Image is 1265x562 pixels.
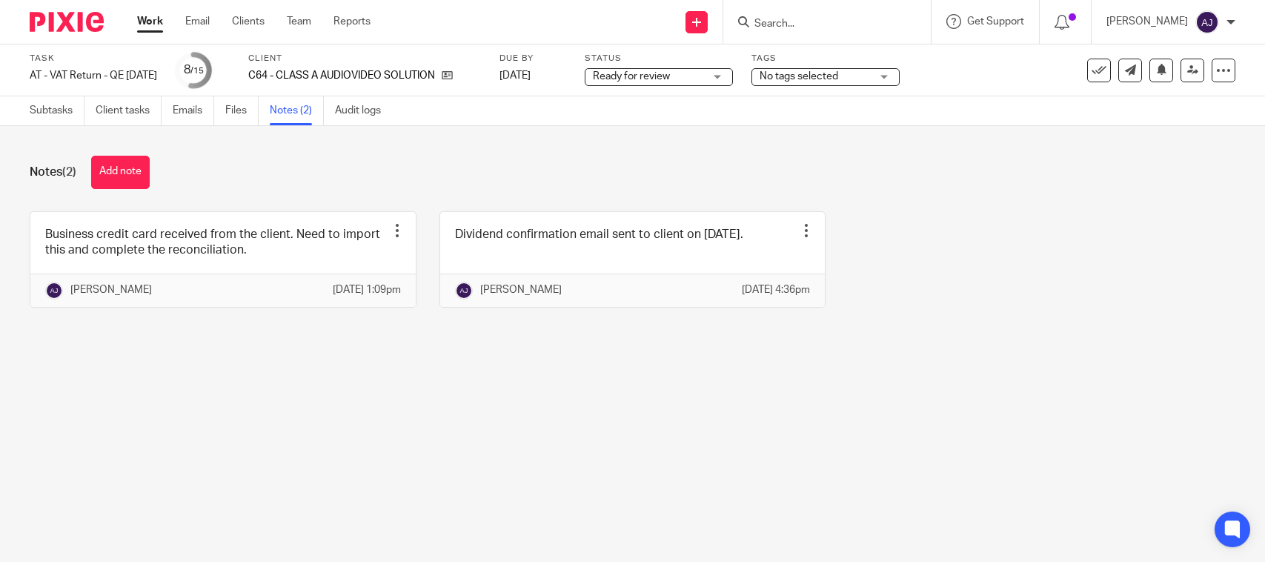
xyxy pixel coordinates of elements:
p: [PERSON_NAME] [480,282,562,297]
label: Status [585,53,733,65]
span: Ready for review [593,71,670,82]
label: Tags [751,53,900,65]
a: Notes (2) [270,96,324,125]
span: Get Support [967,16,1024,27]
div: AT - VAT Return - QE 31-08-2025 [30,68,157,83]
a: Files [225,96,259,125]
p: [DATE] 4:36pm [742,282,810,297]
label: Task [30,53,157,65]
span: [DATE] [499,70,531,81]
span: No tags selected [760,71,838,82]
a: Client tasks [96,96,162,125]
small: /15 [190,67,204,75]
img: svg%3E [455,282,473,300]
a: Subtasks [30,96,84,125]
h1: Notes [30,165,76,180]
div: AT - VAT Return - QE [DATE] [30,68,157,83]
img: svg%3E [1195,10,1219,34]
a: Clients [232,14,265,29]
label: Due by [499,53,566,65]
p: C64 - CLASS A AUDIOVIDEO SOLUTIONS LTD [248,68,434,83]
a: Work [137,14,163,29]
a: Team [287,14,311,29]
a: Email [185,14,210,29]
p: [DATE] 1:09pm [333,282,401,297]
a: Emails [173,96,214,125]
div: 8 [184,62,204,79]
p: [PERSON_NAME] [70,282,152,297]
a: Audit logs [335,96,392,125]
p: [PERSON_NAME] [1106,14,1188,29]
button: Add note [91,156,150,189]
span: (2) [62,166,76,178]
img: Pixie [30,12,104,32]
label: Client [248,53,481,65]
img: svg%3E [45,282,63,300]
a: Reports [333,14,371,29]
input: Search [753,18,886,31]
